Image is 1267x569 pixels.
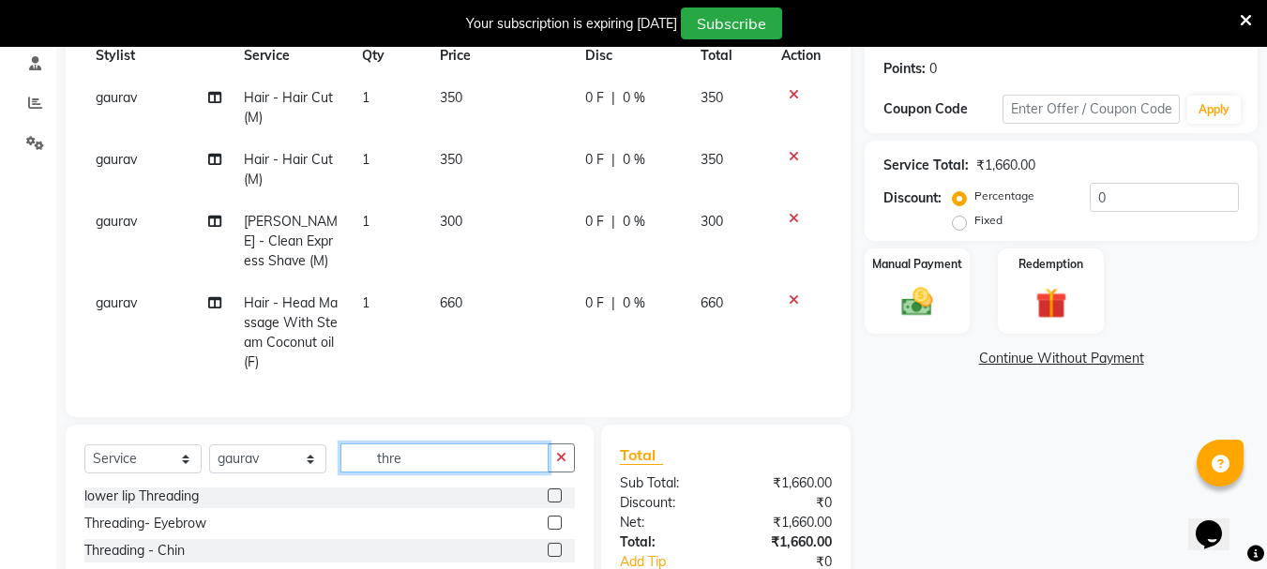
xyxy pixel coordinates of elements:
[362,213,370,230] span: 1
[84,541,185,561] div: Threading - Chin
[883,156,969,175] div: Service Total:
[611,88,615,108] span: |
[84,514,206,533] div: Threading- Eyebrow
[701,89,723,106] span: 350
[701,151,723,168] span: 350
[883,59,926,79] div: Points:
[585,150,604,170] span: 0 F
[340,443,549,472] input: Search or Scan
[244,294,338,370] span: Hair - Head Massage With Steam Coconut oil (F)
[770,35,832,77] th: Action
[585,293,604,313] span: 0 F
[1003,95,1180,124] input: Enter Offer / Coupon Code
[892,284,943,320] img: _cash.svg
[1188,494,1248,550] iframe: chat widget
[466,14,677,34] div: Your subscription is expiring [DATE]
[606,493,726,513] div: Discount:
[726,513,846,532] div: ₹1,660.00
[976,156,1035,175] div: ₹1,660.00
[362,89,370,106] span: 1
[623,150,645,170] span: 0 %
[606,532,726,552] div: Total:
[606,473,726,493] div: Sub Total:
[1018,256,1083,273] label: Redemption
[440,213,462,230] span: 300
[351,35,430,77] th: Qty
[611,212,615,232] span: |
[233,35,351,77] th: Service
[1026,284,1077,322] img: _gift.svg
[574,35,689,77] th: Disc
[96,151,137,168] span: gaurav
[1187,96,1241,124] button: Apply
[244,89,333,126] span: Hair - Hair Cut (M)
[84,487,199,506] div: lower lip Threading
[362,151,370,168] span: 1
[974,187,1034,204] label: Percentage
[96,89,137,106] span: gaurav
[585,212,604,232] span: 0 F
[883,188,942,208] div: Discount:
[440,151,462,168] span: 350
[606,513,726,532] div: Net:
[623,88,645,108] span: 0 %
[701,213,723,230] span: 300
[244,151,333,187] span: Hair - Hair Cut (M)
[611,293,615,313] span: |
[620,445,663,465] span: Total
[726,473,846,493] div: ₹1,660.00
[611,150,615,170] span: |
[689,35,771,77] th: Total
[929,59,937,79] div: 0
[96,294,137,311] span: gaurav
[429,35,574,77] th: Price
[872,256,962,273] label: Manual Payment
[440,89,462,106] span: 350
[96,213,137,230] span: gaurav
[244,213,338,269] span: [PERSON_NAME] - Clean Express Shave (M)
[623,293,645,313] span: 0 %
[681,7,782,39] button: Subscribe
[883,99,1002,119] div: Coupon Code
[585,88,604,108] span: 0 F
[84,35,233,77] th: Stylist
[726,493,846,513] div: ₹0
[623,212,645,232] span: 0 %
[974,212,1003,229] label: Fixed
[868,349,1254,368] a: Continue Without Payment
[701,294,723,311] span: 660
[362,294,370,311] span: 1
[440,294,462,311] span: 660
[726,532,846,552] div: ₹1,660.00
